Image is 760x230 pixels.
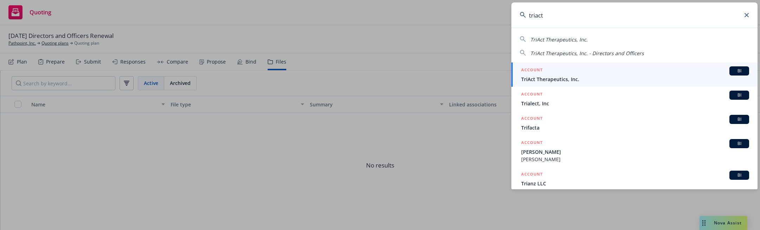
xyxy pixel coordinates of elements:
span: TriAct Therapeutics, Inc. [530,36,588,43]
span: BI [732,68,746,74]
a: ACCOUNTBITrialect, Inc [511,87,758,111]
span: [PERSON_NAME] [521,156,749,163]
span: TriAct Therapeutics, Inc. - Directors and Officers [530,50,644,57]
h5: ACCOUNT [521,171,543,179]
span: [PERSON_NAME] [521,148,749,156]
a: ACCOUNTBITriAct Therapeutics, Inc. [511,63,758,87]
h5: ACCOUNT [521,115,543,123]
a: ACCOUNTBI[PERSON_NAME][PERSON_NAME] [511,135,758,167]
h5: ACCOUNT [521,139,543,147]
span: BI [732,92,746,98]
h5: ACCOUNT [521,66,543,75]
a: ACCOUNTBITrianz LLC [511,167,758,191]
input: Search... [511,2,758,28]
span: Trifacta [521,124,749,131]
span: BI [732,172,746,178]
a: ACCOUNTBITrifacta [511,111,758,135]
span: TriAct Therapeutics, Inc. [521,75,749,83]
span: Trianz LLC [521,180,749,187]
h5: ACCOUNT [521,91,543,99]
span: Trialect, Inc [521,100,749,107]
span: BI [732,140,746,147]
span: BI [732,116,746,123]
